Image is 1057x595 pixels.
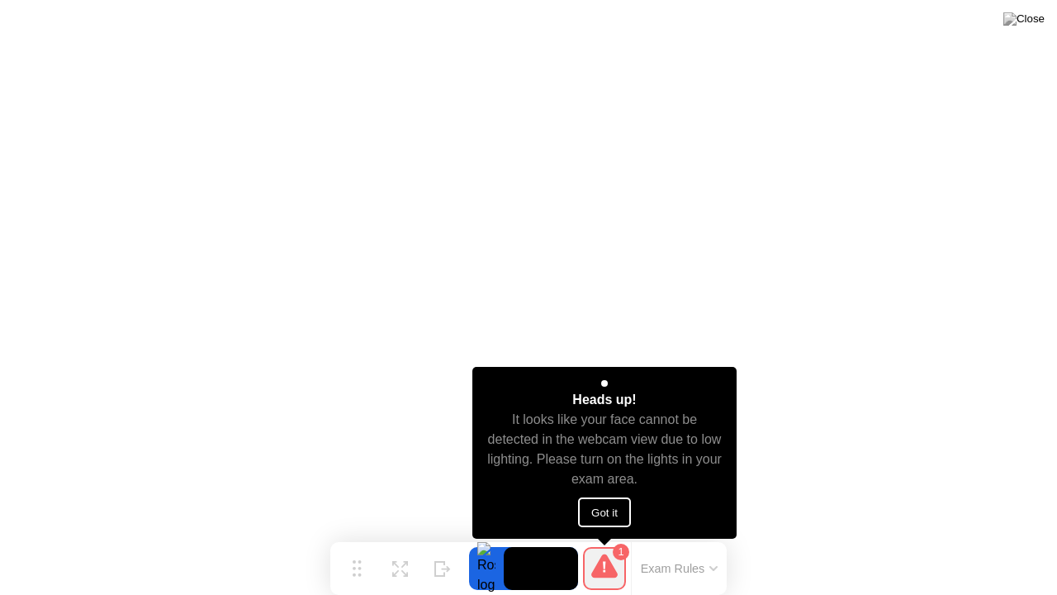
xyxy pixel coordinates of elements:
button: Exam Rules [636,561,723,576]
div: It looks like your face cannot be detected in the webcam view due to low lighting. Please turn on... [487,410,723,489]
button: Got it [578,497,631,527]
div: 1 [613,544,629,560]
img: Close [1003,12,1045,26]
div: Heads up! [572,390,636,410]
